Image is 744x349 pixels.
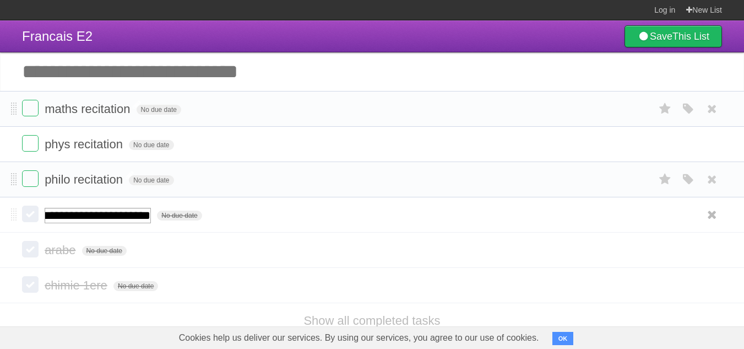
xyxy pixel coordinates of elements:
span: No due date [113,281,158,291]
span: philo recitation [45,173,126,186]
span: phys recitation [45,137,126,151]
label: Done [22,135,39,152]
a: SaveThis List [624,25,722,47]
span: No due date [137,105,181,115]
label: Done [22,100,39,116]
span: chimie 1ere [45,278,110,292]
label: Done [22,276,39,293]
span: Cookies help us deliver our services. By using our services, you agree to our use of cookies. [168,327,550,349]
span: Francais E2 [22,29,93,44]
label: Done [22,241,39,257]
label: Star task [655,100,676,118]
label: Done [22,170,39,187]
label: Done [22,206,39,222]
span: No due date [129,140,173,150]
label: Star task [655,170,676,189]
span: No due date [82,246,127,256]
span: arabe [45,243,78,257]
button: OK [552,332,574,345]
span: No due date [157,211,202,221]
a: Show all completed tasks [303,314,440,327]
span: maths recitation [45,102,133,116]
span: No due date [129,175,173,185]
b: This List [672,31,709,42]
